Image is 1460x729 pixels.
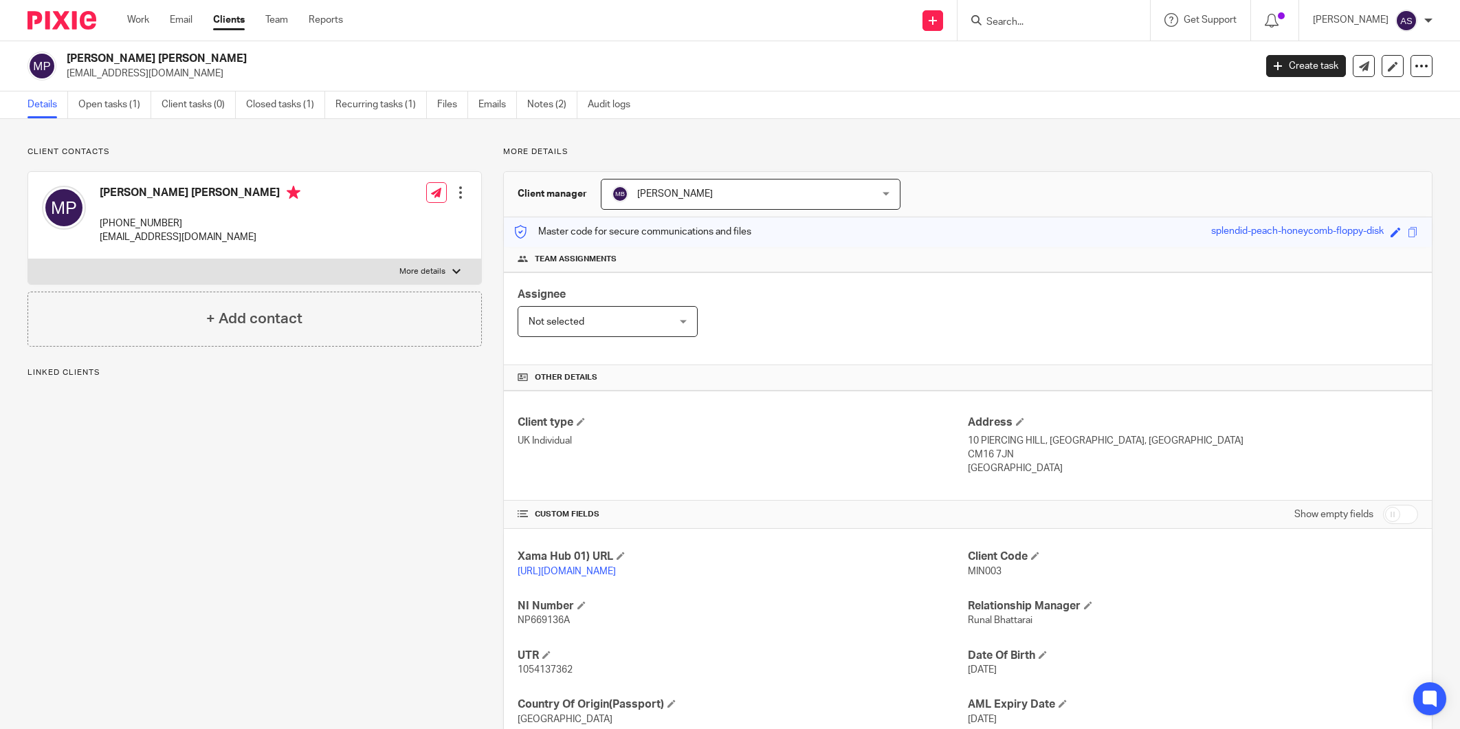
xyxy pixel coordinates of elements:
[335,91,427,118] a: Recurring tasks (1)
[518,715,612,724] span: [GEOGRAPHIC_DATA]
[162,91,236,118] a: Client tasks (0)
[27,146,482,157] p: Client contacts
[968,697,1418,712] h4: AML Expiry Date
[968,461,1418,475] p: [GEOGRAPHIC_DATA]
[518,567,616,576] a: [URL][DOMAIN_NAME]
[518,434,968,448] p: UK Individual
[518,415,968,430] h4: Client type
[968,599,1418,613] h4: Relationship Manager
[1211,224,1384,240] div: splendid-peach-honeycomb-floppy-disk
[514,225,751,239] p: Master code for secure communications and files
[518,289,566,300] span: Assignee
[518,616,570,625] span: NP669136A
[1294,508,1373,521] label: Show empty fields
[478,91,517,118] a: Emails
[27,91,68,118] a: Details
[206,308,302,329] h4: + Add contact
[968,415,1418,430] h4: Address
[968,567,1002,576] span: MIN003
[503,146,1433,157] p: More details
[612,186,628,202] img: svg%3E
[968,715,997,724] span: [DATE]
[535,372,597,383] span: Other details
[399,266,445,277] p: More details
[213,13,245,27] a: Clients
[1313,13,1389,27] p: [PERSON_NAME]
[100,186,300,203] h4: [PERSON_NAME] [PERSON_NAME]
[127,13,149,27] a: Work
[170,13,192,27] a: Email
[100,217,300,230] p: [PHONE_NUMBER]
[968,448,1418,461] p: CM16 7JN
[78,91,151,118] a: Open tasks (1)
[1184,15,1237,25] span: Get Support
[535,254,617,265] span: Team assignments
[527,91,577,118] a: Notes (2)
[27,367,482,378] p: Linked clients
[100,230,300,244] p: [EMAIL_ADDRESS][DOMAIN_NAME]
[287,186,300,199] i: Primary
[67,52,1010,66] h2: [PERSON_NAME] [PERSON_NAME]
[968,649,1418,663] h4: Date Of Birth
[265,13,288,27] a: Team
[518,509,968,520] h4: CUSTOM FIELDS
[637,189,713,199] span: [PERSON_NAME]
[246,91,325,118] a: Closed tasks (1)
[518,649,968,663] h4: UTR
[27,11,96,30] img: Pixie
[968,616,1032,625] span: Runal Bhattarai
[518,550,968,564] h4: Xama Hub 01) URL
[518,697,968,712] h4: Country Of Origin(Passport)
[309,13,343,27] a: Reports
[518,187,587,201] h3: Client manager
[985,17,1109,29] input: Search
[529,317,584,327] span: Not selected
[518,599,968,613] h4: NI Number
[968,550,1418,564] h4: Client Code
[968,665,997,675] span: [DATE]
[518,665,573,675] span: 1054137362
[67,67,1246,80] p: [EMAIL_ADDRESS][DOMAIN_NAME]
[1266,55,1346,77] a: Create task
[588,91,641,118] a: Audit logs
[437,91,468,118] a: Files
[1395,10,1417,32] img: svg%3E
[42,186,86,230] img: svg%3E
[968,434,1418,448] p: 10 PIERCING HILL, [GEOGRAPHIC_DATA], [GEOGRAPHIC_DATA]
[27,52,56,80] img: svg%3E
